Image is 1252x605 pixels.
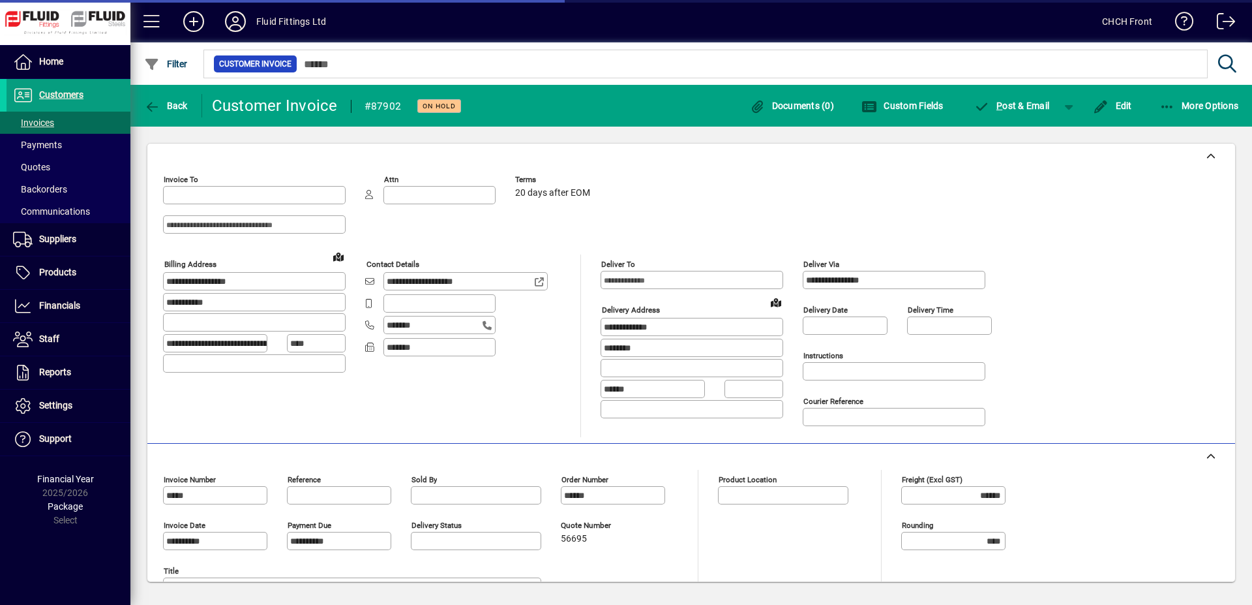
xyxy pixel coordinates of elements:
span: Suppliers [39,234,76,244]
div: Customer Invoice [212,95,338,116]
span: Communications [13,206,90,217]
a: Home [7,46,130,78]
app-page-header-button: Back [130,94,202,117]
a: Invoices [7,112,130,134]
span: Filter [144,59,188,69]
span: Backorders [13,184,67,194]
span: Terms [515,176,593,184]
span: ost & Email [974,101,1050,111]
button: Profile [215,10,256,33]
mat-label: Order number [561,475,608,484]
span: P [996,101,1002,111]
span: Edit [1093,101,1132,111]
span: Quote number [561,521,639,530]
a: Staff [7,323,130,356]
mat-label: Delivery status [411,521,462,530]
button: Edit [1090,94,1135,117]
span: Financials [39,300,80,311]
mat-label: Instructions [803,351,843,360]
span: 20 days after EOM [515,188,590,198]
button: Post & Email [968,94,1056,117]
mat-label: Delivery time [908,305,953,315]
div: CHCH Front [1102,11,1152,32]
span: Documents (0) [749,101,834,111]
button: More Options [1156,94,1242,117]
div: Fluid Fittings Ltd [256,11,326,32]
span: More Options [1159,101,1239,111]
a: Suppliers [7,223,130,256]
mat-label: Reference [288,475,321,484]
div: #87902 [365,96,402,117]
mat-label: Payment due [288,521,331,530]
a: Logout [1207,3,1236,45]
a: View on map [766,292,786,313]
mat-label: Product location [719,475,777,484]
mat-label: Freight (excl GST) [902,475,962,484]
span: Home [39,56,63,67]
a: Payments [7,134,130,156]
span: Reports [39,367,71,377]
span: Quotes [13,162,50,172]
mat-label: Invoice To [164,175,198,184]
button: Back [141,94,191,117]
span: Products [39,267,76,277]
span: Back [144,101,188,111]
span: Invoices [13,117,54,128]
mat-label: Invoice number [164,475,216,484]
span: Settings [39,400,72,411]
a: Communications [7,200,130,223]
span: Support [39,433,72,444]
span: 56695 [561,534,587,544]
button: Add [173,10,215,33]
mat-label: Rounding [902,521,933,530]
button: Documents (0) [746,94,837,117]
span: Payments [13,140,62,150]
span: On hold [423,102,456,110]
mat-label: Title [164,566,179,576]
mat-label: Sold by [411,475,437,484]
button: Filter [141,52,191,76]
a: Quotes [7,156,130,178]
span: Staff [39,334,59,344]
span: Package [48,501,83,512]
span: Customers [39,89,83,100]
a: Products [7,256,130,289]
a: Knowledge Base [1165,3,1194,45]
a: View on map [328,246,349,267]
a: Settings [7,390,130,422]
mat-label: Deliver via [803,260,839,269]
span: Financial Year [37,474,94,484]
mat-label: Deliver To [601,260,635,269]
a: Reports [7,356,130,389]
a: Financials [7,290,130,322]
mat-label: Delivery date [803,305,848,315]
button: Custom Fields [858,94,947,117]
mat-label: Courier Reference [803,397,863,406]
a: Backorders [7,178,130,200]
mat-label: Invoice date [164,521,205,530]
a: Support [7,423,130,456]
span: Customer Invoice [219,57,291,70]
span: Custom Fields [861,101,944,111]
mat-label: Attn [384,175,398,184]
